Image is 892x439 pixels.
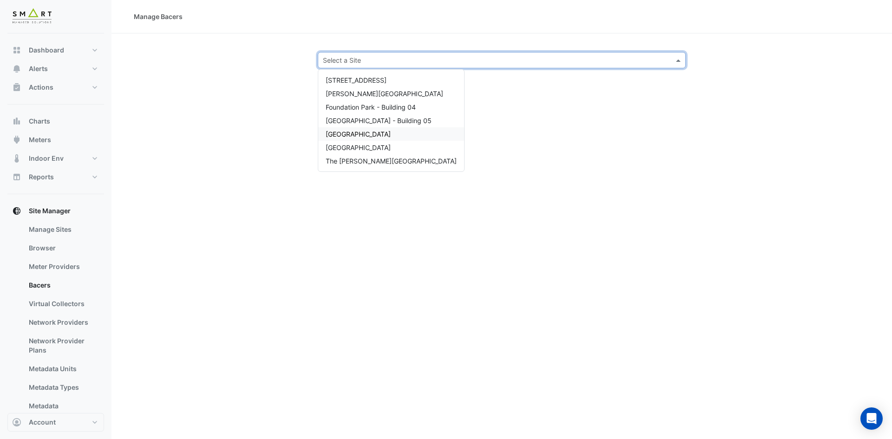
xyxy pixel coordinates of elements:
div: Options List [318,70,464,171]
span: Account [29,418,56,427]
button: Account [7,413,104,432]
a: Virtual Collectors [21,295,104,313]
button: Site Manager [7,202,104,220]
img: Company Logo [11,7,53,26]
a: Bacers [21,276,104,295]
a: Network Provider Plans [21,332,104,360]
app-icon: Indoor Env [12,154,21,163]
span: Charts [29,117,50,126]
div: Open Intercom Messenger [860,407,883,430]
app-icon: Charts [12,117,21,126]
a: Browser [21,239,104,257]
a: Metadata [21,397,104,415]
app-icon: Actions [12,83,21,92]
span: [GEOGRAPHIC_DATA] [326,144,391,151]
span: [GEOGRAPHIC_DATA] - Building 05 [326,117,432,124]
a: Manage Sites [21,220,104,239]
app-icon: Alerts [12,64,21,73]
span: Site Manager [29,206,71,216]
app-icon: Dashboard [12,46,21,55]
span: [PERSON_NAME][GEOGRAPHIC_DATA] [326,90,443,98]
app-icon: Site Manager [12,206,21,216]
div: Manage Bacers [134,12,183,21]
button: Alerts [7,59,104,78]
button: Actions [7,78,104,97]
span: [STREET_ADDRESS] [326,76,387,84]
span: Meters [29,135,51,144]
button: Meters [7,131,104,149]
span: Actions [29,83,53,92]
span: Alerts [29,64,48,73]
span: Dashboard [29,46,64,55]
span: Indoor Env [29,154,64,163]
a: Meter Providers [21,257,104,276]
app-icon: Reports [12,172,21,182]
span: Foundation Park - Building 04 [326,103,416,111]
button: Indoor Env [7,149,104,168]
button: Dashboard [7,41,104,59]
a: Network Providers [21,313,104,332]
button: Charts [7,112,104,131]
app-icon: Meters [12,135,21,144]
a: Metadata Units [21,360,104,378]
span: The [PERSON_NAME][GEOGRAPHIC_DATA] [326,157,457,165]
a: Metadata Types [21,378,104,397]
button: Reports [7,168,104,186]
span: [GEOGRAPHIC_DATA] [326,130,391,138]
span: Reports [29,172,54,182]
